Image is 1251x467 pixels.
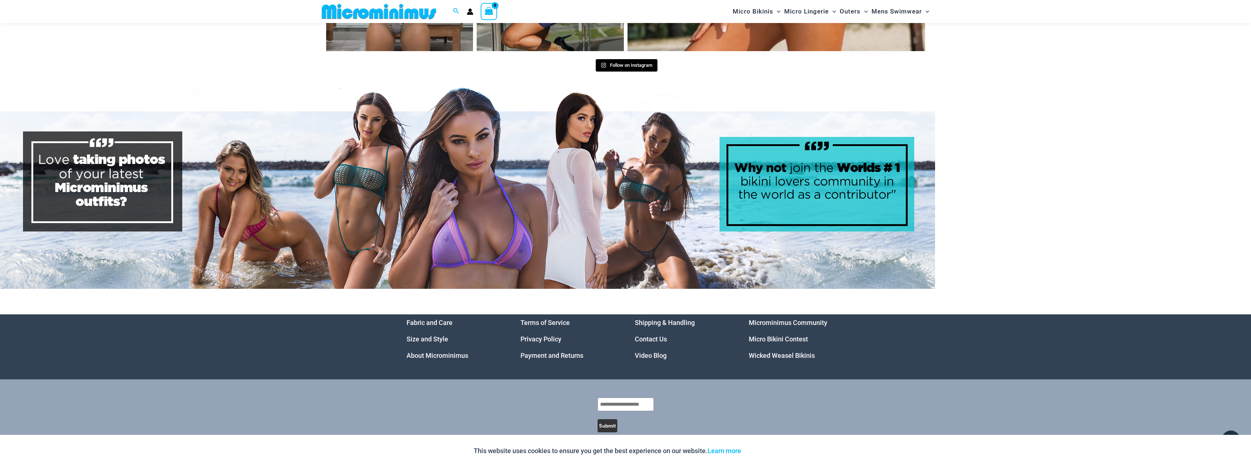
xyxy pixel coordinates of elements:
a: Contact Us [635,335,667,343]
a: Instagram Follow on Instagram [596,59,657,72]
a: Micro BikinisMenu ToggleMenu Toggle [731,2,782,21]
a: Microminimus Community [749,319,827,326]
span: Outers [840,2,861,21]
nav: Menu [635,314,731,364]
span: Menu Toggle [829,2,836,21]
nav: Menu [749,314,845,364]
button: Accept [747,442,778,460]
span: Menu Toggle [861,2,868,21]
a: Micro LingerieMenu ToggleMenu Toggle [782,2,838,21]
a: Learn more [707,447,741,455]
a: Payment and Returns [520,352,583,359]
span: Menu Toggle [773,2,781,21]
p: This website uses cookies to ensure you get the best experience on our website. [474,445,741,456]
a: Size and Style [407,335,448,343]
aside: Footer Widget 3 [635,314,731,364]
a: View Shopping Cart, empty [481,3,497,20]
a: Terms of Service [520,319,570,326]
a: Mens SwimwearMenu ToggleMenu Toggle [870,2,931,21]
a: About Microminimus [407,352,468,359]
nav: Menu [520,314,617,364]
span: Menu Toggle [922,2,929,21]
a: Search icon link [453,7,459,16]
span: Micro Lingerie [784,2,829,21]
a: Account icon link [467,8,473,15]
a: Wicked Weasel Bikinis [749,352,815,359]
img: MM SHOP LOGO FLAT [319,3,439,20]
a: Shipping & Handling [635,319,695,326]
svg: Instagram [601,62,606,68]
nav: Site Navigation [730,1,932,22]
nav: Menu [407,314,503,364]
a: OutersMenu ToggleMenu Toggle [838,2,870,21]
aside: Footer Widget 2 [520,314,617,364]
span: Micro Bikinis [733,2,773,21]
a: Fabric and Care [407,319,453,326]
a: Micro Bikini Contest [749,335,808,343]
aside: Footer Widget 4 [749,314,845,364]
a: Video Blog [635,352,667,359]
span: Mens Swimwear [871,2,922,21]
a: Privacy Policy [520,335,561,343]
button: Submit [598,419,617,432]
span: Follow on Instagram [610,62,652,68]
aside: Footer Widget 1 [407,314,503,364]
